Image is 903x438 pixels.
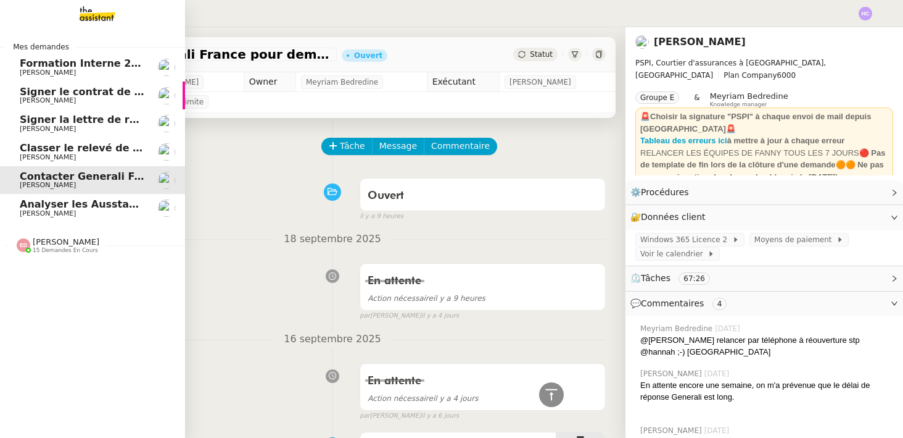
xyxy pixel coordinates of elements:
[640,148,885,182] strong: 🔴 Pas de template de fin lors de la clôture d'une demande🟠🟠 Ne pas accuser réception des demandes...
[20,86,197,98] span: Signer le contrat de la mutuelle
[754,234,836,246] span: Moyens de paiement
[20,181,76,189] span: [PERSON_NAME]
[640,112,871,133] strong: 🚨Choisir la signature "PSPI" à chaque envoi de mail depuis [GEOGRAPHIC_DATA]🚨
[20,125,76,133] span: [PERSON_NAME]
[640,425,704,436] span: [PERSON_NAME]
[360,311,459,321] small: [PERSON_NAME]
[20,69,76,77] span: [PERSON_NAME]
[704,425,732,436] span: [DATE]
[625,205,903,229] div: 🔐Données client
[20,198,211,210] span: Analyser les Ausstandsmeldungen
[640,368,704,379] span: [PERSON_NAME]
[640,334,893,358] div: @[PERSON_NAME] relancer par téléphone à réouverture stp @hannah ;-) [GEOGRAPHIC_DATA]
[530,50,553,59] span: Statut
[630,185,695,200] span: ⚙️
[640,147,888,183] div: RELANCER LES ÉQUIPES DE FANNY TOUS LES 7 JOURS
[630,298,732,308] span: 💬
[424,138,497,155] button: Commentaire
[724,71,777,80] span: Plan Company
[20,57,234,69] span: Formation Interne 2 - [PERSON_NAME]
[306,76,378,88] span: Meyriam Bedredine
[777,71,796,80] span: 6000
[640,234,732,246] span: Windows 365 Licence 2
[641,212,706,222] span: Données client
[625,266,903,290] div: ⏲️Tâches 67:26
[20,114,200,125] span: Signer la lettre de rémunération
[641,298,704,308] span: Commentaires
[678,272,710,285] nz-tag: 67:26
[710,91,788,107] app-user-label: Knowledge manager
[354,52,382,59] div: Ouvert
[158,87,175,104] img: users%2FTDxDvmCjFdN3QFePFNGdQUcJcQk1%2Favatar%2F0cfb3a67-8790-4592-a9ec-92226c678442
[20,171,309,182] span: Contacter Generali France pour demande AU094424
[635,91,679,104] nz-tag: Groupe E
[20,142,204,154] span: Classer le relevé de commissions
[158,200,175,217] img: users%2Fa6PbEmLwvGXylUqKytRPpDpAx153%2Favatar%2Ffanny.png
[6,41,76,53] span: Mes demandes
[431,139,490,153] span: Commentaire
[20,209,76,217] span: [PERSON_NAME]
[727,136,845,145] strong: à mettre à jour à chaque erreur
[715,323,743,334] span: [DATE]
[859,7,872,20] img: svg
[421,411,459,421] span: il y a 6 jours
[244,72,295,92] td: Owner
[158,172,175,189] img: users%2Fa6PbEmLwvGXylUqKytRPpDpAx153%2Favatar%2Ffanny.png
[712,298,727,310] nz-tag: 4
[625,292,903,316] div: 💬Commentaires 4
[158,115,175,132] img: users%2FTDxDvmCjFdN3QFePFNGdQUcJcQk1%2Favatar%2F0cfb3a67-8790-4592-a9ec-92226c678442
[509,76,571,88] span: [PERSON_NAME]
[640,323,715,334] span: Meyriam Bedredine
[710,91,788,101] span: Meyriam Bedredine
[640,248,707,260] span: Voir le calendrier
[368,190,404,201] span: Ouvert
[158,59,175,76] img: users%2Fa6PbEmLwvGXylUqKytRPpDpAx153%2Favatar%2Ffanny.png
[274,231,391,248] span: 18 septembre 2025
[710,101,767,108] span: Knowledge manager
[20,153,76,161] span: [PERSON_NAME]
[635,59,826,80] span: PSPI, Courtier d'assurances à [GEOGRAPHIC_DATA], [GEOGRAPHIC_DATA]
[630,273,720,283] span: ⏲️
[635,35,649,49] img: users%2Fa6PbEmLwvGXylUqKytRPpDpAx153%2Favatar%2Ffanny.png
[368,276,421,287] span: En attente
[33,247,98,254] span: 15 demandes en cours
[427,72,499,92] td: Exécutant
[641,187,689,197] span: Procédures
[640,136,727,145] a: Tableau des erreurs ici
[368,294,433,303] span: Action nécessaire
[630,210,711,224] span: 🔐
[17,238,30,252] img: svg
[379,139,417,153] span: Message
[368,394,433,403] span: Action nécessaire
[340,139,365,153] span: Tâche
[20,96,76,104] span: [PERSON_NAME]
[274,331,391,348] span: 16 septembre 2025
[640,379,893,403] div: En attente encore une semaine, on m'a prévenue que le délai de réponse Generali est long.
[368,394,478,403] span: il y a 4 jours
[321,138,373,155] button: Tâche
[360,311,370,321] span: par
[654,36,746,48] a: [PERSON_NAME]
[368,376,421,387] span: En attente
[372,138,424,155] button: Message
[368,294,485,303] span: il y a 9 heures
[625,180,903,204] div: ⚙️Procédures
[421,311,459,321] span: il y a 4 jours
[158,143,175,161] img: users%2FNmPW3RcGagVdwlUj0SIRjiM8zA23%2Favatar%2Fb3e8f68e-88d8-429d-a2bd-00fb6f2d12db
[360,411,370,421] span: par
[360,411,459,421] small: [PERSON_NAME]
[33,237,99,246] span: [PERSON_NAME]
[704,368,732,379] span: [DATE]
[360,211,403,222] span: il y a 9 heures
[694,91,699,107] span: &
[64,48,332,61] span: Contacter Generali France pour demande AU094424
[641,273,670,283] span: Tâches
